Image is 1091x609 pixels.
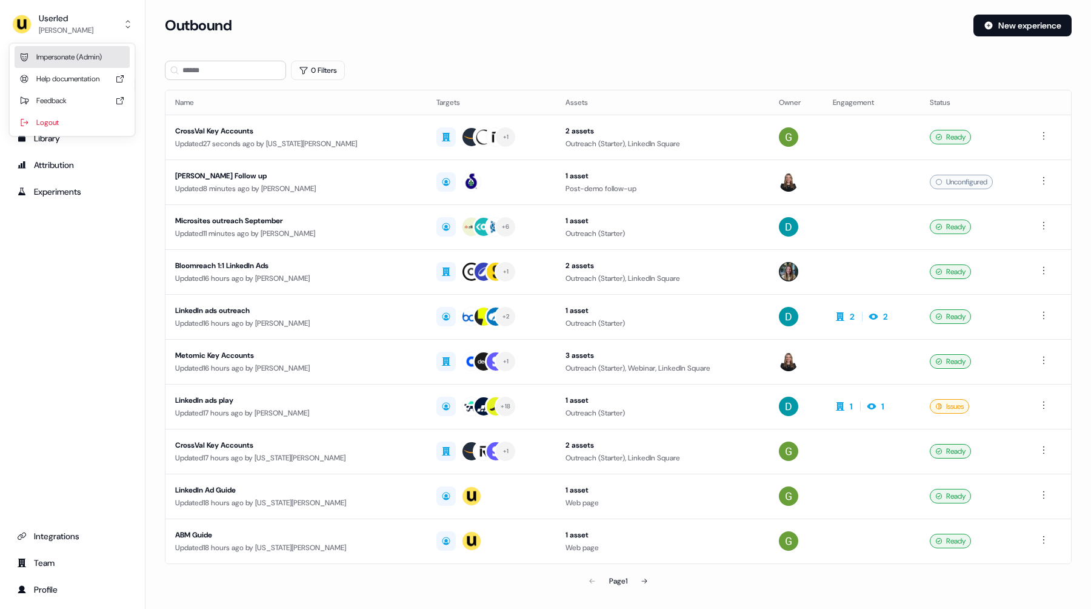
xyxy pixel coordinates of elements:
div: Userled [39,12,93,24]
div: Feedback [15,90,130,112]
div: Help documentation [15,68,130,90]
div: Logout [15,112,130,133]
button: Userled[PERSON_NAME] [10,10,135,39]
div: Impersonate (Admin) [15,46,130,68]
div: [PERSON_NAME] [39,24,93,36]
div: Userled[PERSON_NAME] [10,44,135,136]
